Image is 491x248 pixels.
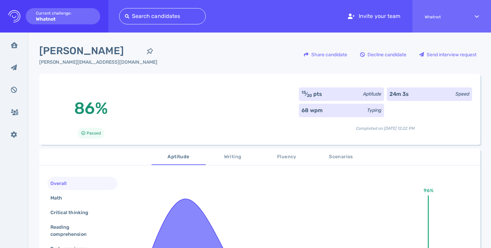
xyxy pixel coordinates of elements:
div: Click to copy the email address [39,59,157,66]
div: 24m 3s [389,90,409,98]
div: Send interview request [416,47,480,62]
div: Completed on [DATE] 12:22 PM [299,120,472,131]
span: Whatnot [425,15,463,19]
div: Speed [455,90,469,98]
div: Math [49,193,70,203]
div: Typing [367,107,381,114]
button: Send interview request [416,46,480,63]
span: Writing [210,153,256,161]
div: ⁄ pts [302,90,322,98]
sub: 20 [307,93,312,98]
sup: 15 [302,90,306,95]
button: Share candidate [300,46,351,63]
div: Decline candidate [357,47,410,62]
text: 96% [424,188,433,193]
div: Critical thinking [49,208,96,218]
span: Aptitude [156,153,202,161]
span: Scenarios [318,153,364,161]
span: Passed [87,129,101,137]
div: Reading comprehension [49,222,110,239]
div: Share candidate [300,47,351,62]
div: Overall [49,179,75,188]
div: Aptitude [363,90,381,98]
span: [PERSON_NAME] [39,43,142,59]
button: Decline candidate [356,46,410,63]
span: 86% [74,99,108,118]
span: Fluency [264,153,310,161]
div: 68 wpm [302,106,322,115]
